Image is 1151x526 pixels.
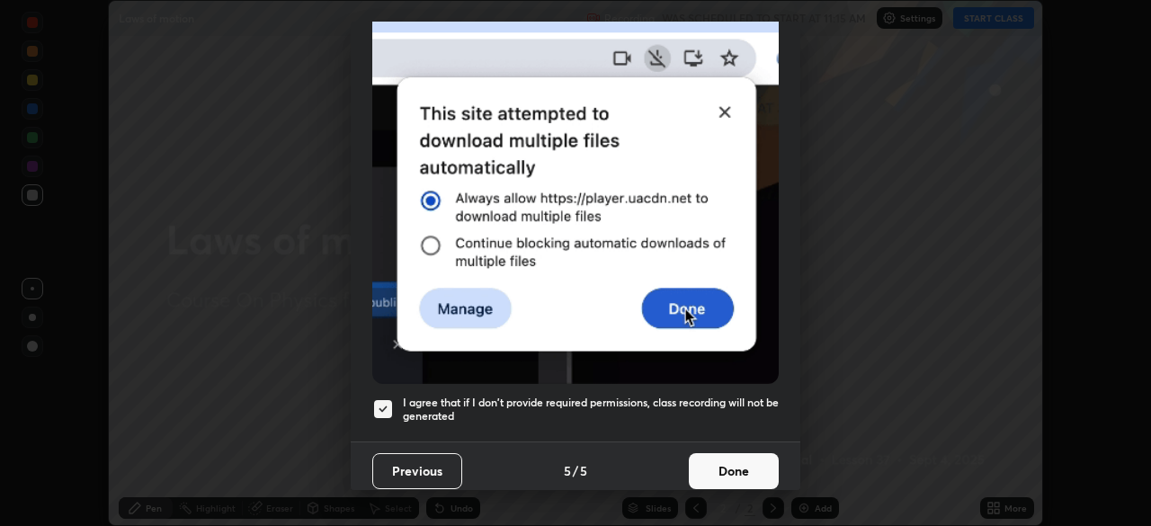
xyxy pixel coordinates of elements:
[564,461,571,480] h4: 5
[372,453,462,489] button: Previous
[580,461,587,480] h4: 5
[689,453,779,489] button: Done
[573,461,578,480] h4: /
[403,396,779,423] h5: I agree that if I don't provide required permissions, class recording will not be generated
